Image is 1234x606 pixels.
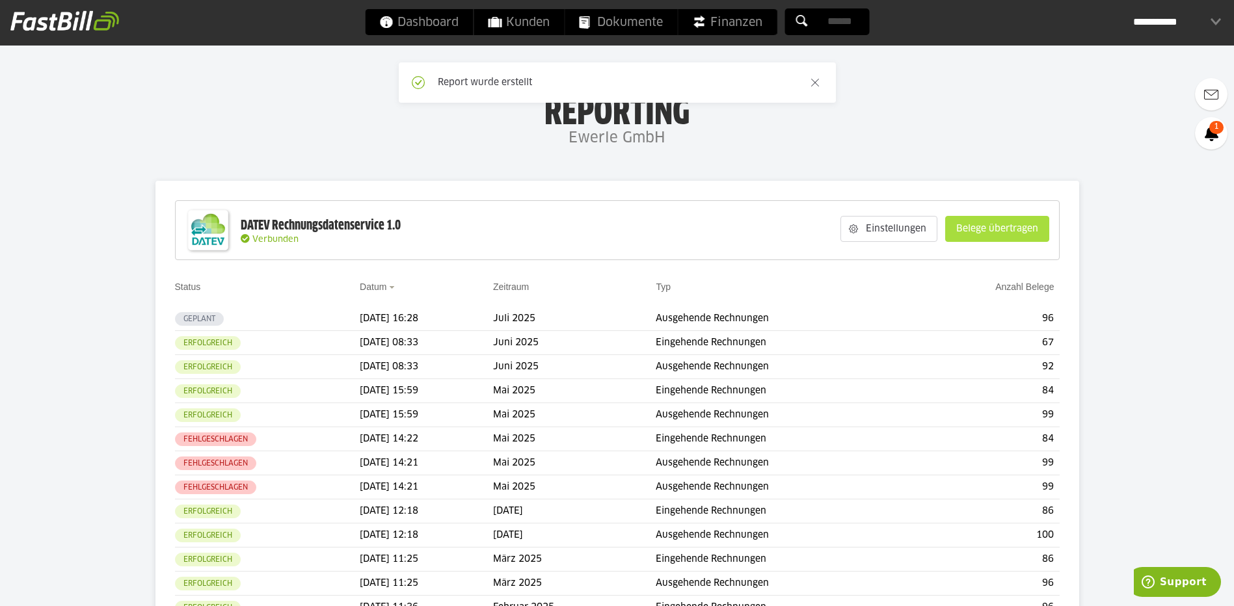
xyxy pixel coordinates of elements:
sl-button: Belege übertragen [945,216,1049,242]
td: [DATE] 14:21 [360,475,493,499]
a: Zeitraum [493,282,529,292]
a: Anzahl Belege [995,282,1054,292]
sl-badge: Erfolgreich [175,336,241,350]
sl-badge: Fehlgeschlagen [175,432,256,446]
span: Dokumente [579,9,663,35]
td: [DATE] 12:18 [360,499,493,523]
td: 99 [914,451,1060,475]
td: [DATE] 15:59 [360,379,493,403]
td: 84 [914,427,1060,451]
td: [DATE] 08:33 [360,355,493,379]
sl-badge: Erfolgreich [175,553,241,566]
a: Datum [360,282,386,292]
td: 96 [914,307,1060,331]
td: [DATE] 14:22 [360,427,493,451]
sl-badge: Erfolgreich [175,529,241,542]
td: Mai 2025 [493,451,656,475]
td: Eingehende Rechnungen [656,379,913,403]
sl-badge: Erfolgreich [175,408,241,422]
td: Ausgehende Rechnungen [656,523,913,547]
td: Ausgehende Rechnungen [656,451,913,475]
td: Juni 2025 [493,331,656,355]
iframe: Öffnet ein Widget, in dem Sie weitere Informationen finden [1134,567,1221,599]
td: Mai 2025 [493,379,656,403]
td: [DATE] 11:25 [360,572,493,596]
div: DATEV Rechnungsdatenservice 1.0 [241,217,401,234]
td: 84 [914,379,1060,403]
td: [DATE] 15:59 [360,403,493,427]
td: [DATE] 14:21 [360,451,493,475]
td: März 2025 [493,572,656,596]
a: Finanzen [678,9,777,35]
a: Dashboard [365,9,473,35]
sl-badge: Erfolgreich [175,577,241,590]
sl-button: Einstellungen [840,216,937,242]
a: Typ [656,282,671,292]
td: Ausgehende Rechnungen [656,475,913,499]
span: Verbunden [252,235,299,244]
td: Ausgehende Rechnungen [656,403,913,427]
a: Dokumente [565,9,677,35]
td: Mai 2025 [493,427,656,451]
td: [DATE] 08:33 [360,331,493,355]
td: Eingehende Rechnungen [656,547,913,572]
sl-badge: Erfolgreich [175,384,241,398]
td: 99 [914,403,1060,427]
td: [DATE] [493,499,656,523]
img: DATEV-Datenservice Logo [182,204,234,256]
sl-badge: Geplant [175,312,224,326]
td: Ausgehende Rechnungen [656,355,913,379]
img: fastbill_logo_white.png [10,10,119,31]
td: [DATE] 11:25 [360,547,493,572]
td: 96 [914,572,1060,596]
td: 86 [914,547,1060,572]
span: Dashboard [379,9,459,35]
sl-badge: Fehlgeschlagen [175,481,256,494]
td: Mai 2025 [493,475,656,499]
a: 1 [1195,117,1227,150]
a: Status [175,282,201,292]
td: Ausgehende Rechnungen [656,307,913,331]
td: Eingehende Rechnungen [656,499,913,523]
td: [DATE] 12:18 [360,523,493,547]
span: Kunden [488,9,550,35]
td: Mai 2025 [493,403,656,427]
td: 86 [914,499,1060,523]
td: 99 [914,475,1060,499]
td: 92 [914,355,1060,379]
td: Juni 2025 [493,355,656,379]
td: 67 [914,331,1060,355]
sl-badge: Erfolgreich [175,505,241,518]
a: Kunden [474,9,564,35]
td: [DATE] [493,523,656,547]
td: 100 [914,523,1060,547]
td: Ausgehende Rechnungen [656,572,913,596]
span: 1 [1209,121,1224,134]
td: März 2025 [493,547,656,572]
sl-badge: Fehlgeschlagen [175,456,256,470]
sl-badge: Erfolgreich [175,360,241,374]
td: [DATE] 16:28 [360,307,493,331]
td: Eingehende Rechnungen [656,427,913,451]
td: Juli 2025 [493,307,656,331]
img: sort_desc.gif [389,286,397,289]
td: Eingehende Rechnungen [656,331,913,355]
span: Finanzen [692,9,762,35]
